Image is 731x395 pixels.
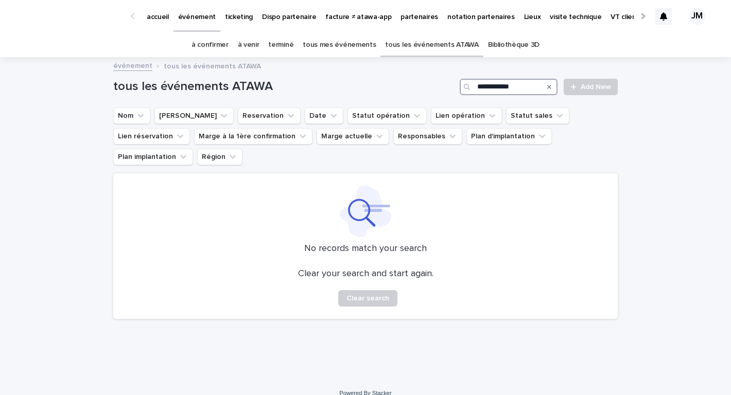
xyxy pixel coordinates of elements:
p: No records match your search [126,243,605,255]
button: Responsables [393,128,462,145]
a: tous mes événements [303,33,376,57]
input: Search [460,79,558,95]
a: Add New [564,79,618,95]
button: Marge actuelle [317,128,389,145]
a: Bibliothèque 3D [488,33,539,57]
h1: tous les événements ATAWA [113,79,456,94]
button: Statut opération [347,107,427,124]
button: Lien Stacker [154,107,234,124]
p: tous les événements ATAWA [164,60,261,71]
a: événement [113,59,152,71]
div: JM [689,8,705,25]
button: Clear search [338,290,397,307]
button: Plan d'implantation [466,128,552,145]
a: à confirmer [192,33,229,57]
a: terminé [268,33,293,57]
a: tous les événements ATAWA [385,33,478,57]
button: Lien réservation [113,128,190,145]
a: à venir [238,33,259,57]
button: Date [305,107,343,124]
button: Lien opération [431,107,502,124]
img: Ls34BcGeRexTGTNfXpUC [21,6,120,27]
button: Plan implantation [113,149,193,165]
p: Clear your search and start again. [298,268,433,280]
button: Marge à la 1ère confirmation [194,128,312,145]
span: Add New [581,83,611,91]
button: Reservation [238,107,301,124]
button: Statut sales [506,107,569,124]
span: Clear search [346,295,389,302]
button: Région [197,149,242,165]
button: Nom [113,107,150,124]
